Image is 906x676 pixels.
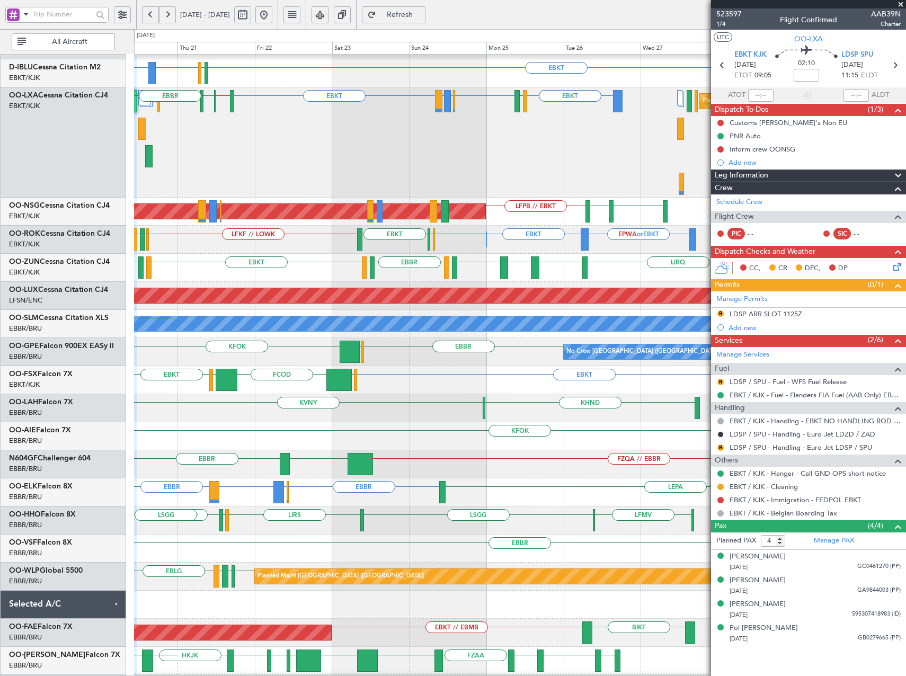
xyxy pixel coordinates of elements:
[730,552,786,562] div: [PERSON_NAME]
[715,335,742,347] span: Services
[734,60,756,70] span: [DATE]
[9,651,85,659] span: OO-[PERSON_NAME]
[729,158,901,167] div: Add new
[748,229,771,238] div: - -
[33,6,93,22] input: Trip Number
[716,536,756,546] label: Planned PAX
[868,279,883,290] span: (0/1)
[9,539,37,546] span: OO-VSF
[730,482,798,491] a: EBKT / KJK - Cleaning
[9,342,39,350] span: OO-GPE
[9,342,114,350] a: OO-GPEFalcon 900EX EASy II
[716,350,769,360] a: Manage Services
[715,182,733,194] span: Crew
[794,33,823,45] span: OO-LXA
[9,623,73,630] a: OO-FAEFalcon 7X
[730,469,886,478] a: EBKT / KJK - Hangar - Call GND OPS short notice
[730,623,798,634] div: Pol [PERSON_NAME]
[9,426,71,434] a: OO-AIEFalcon 7X
[730,495,861,504] a: EBKT / KJK - Immigration - FEDPOL EBKT
[9,567,40,574] span: OO-WLP
[730,309,802,318] div: LDSP ARR SLOT 1125Z
[730,599,786,610] div: [PERSON_NAME]
[9,567,83,574] a: OO-WLPGlobal 5500
[703,93,894,109] div: Planned Maint [GEOGRAPHIC_DATA] ([GEOGRAPHIC_DATA] National)
[362,6,425,23] button: Refresh
[734,50,767,60] span: EBKT KJK
[749,263,761,274] span: CC,
[9,511,41,518] span: OO-HHO
[730,118,847,127] div: Customs [PERSON_NAME]'s Non EU
[730,377,847,386] a: LDSP / SPU - Fuel - WFS Fuel Release
[9,64,33,71] span: D-IBLU
[9,380,40,389] a: EBKT/KJK
[9,92,108,99] a: OO-LXACessna Citation CJ4
[28,38,111,46] span: All Aircraft
[715,246,815,258] span: Dispatch Checks and Weather
[9,64,101,71] a: D-IBLUCessna Citation M2
[730,145,795,154] div: Inform crew OONSG
[715,104,768,116] span: Dispatch To-Dos
[9,408,42,417] a: EBBR/BRU
[730,131,761,140] div: PNR Auto
[255,42,332,55] div: Fri 22
[841,50,873,60] span: LDSP SPU
[798,58,815,69] span: 02:10
[728,90,745,101] span: ATOT
[9,314,39,322] span: OO-SLM
[9,455,38,462] span: N604GF
[871,20,901,29] span: Charter
[9,296,42,305] a: LFSN/ENC
[814,536,854,546] a: Manage PAX
[9,623,38,630] span: OO-FAE
[730,416,901,425] a: EBKT / KJK - Handling - EBKT NO HANDLING RQD FOR CJ
[730,575,786,586] div: [PERSON_NAME]
[9,483,38,490] span: OO-ELK
[716,294,768,305] a: Manage Permits
[727,228,745,239] div: PIC
[715,520,726,532] span: Pax
[136,93,145,102] img: gray-close.svg
[564,42,641,55] div: Tue 26
[715,455,738,467] span: Others
[717,444,724,451] button: R
[833,228,851,239] div: SIC
[730,509,837,518] a: EBKT / KJK - Belgian Boarding Tax
[872,90,889,101] span: ALDT
[838,263,848,274] span: DP
[9,352,42,361] a: EBBR/BRU
[730,611,748,619] span: [DATE]
[9,398,38,406] span: OO-LAH
[716,8,742,20] span: 523597
[868,104,883,115] span: (1/3)
[9,455,91,462] a: N604GFChallenger 604
[715,211,754,223] span: Flight Crew
[857,586,901,595] span: GA9844003 (PP)
[12,33,115,50] button: All Aircraft
[841,60,863,70] span: [DATE]
[715,363,729,375] span: Fuel
[409,42,486,55] div: Sun 24
[9,576,42,586] a: EBBR/BRU
[9,286,38,293] span: OO-LUX
[730,635,748,643] span: [DATE]
[101,42,178,55] div: Wed 20
[9,661,42,670] a: EBBR/BRU
[9,230,110,237] a: OO-ROKCessna Citation CJ4
[137,31,155,40] div: [DATE]
[868,334,883,345] span: (2/6)
[9,511,76,518] a: OO-HHOFalcon 8X
[9,202,110,209] a: OO-NSGCessna Citation CJ4
[566,344,744,360] div: No Crew [GEOGRAPHIC_DATA] ([GEOGRAPHIC_DATA] National)
[9,73,40,83] a: EBKT/KJK
[9,548,42,558] a: EBBR/BRU
[716,20,742,29] span: 1/4
[641,42,718,55] div: Wed 27
[854,229,877,238] div: - -
[729,323,901,332] div: Add new
[715,170,768,182] span: Leg Information
[9,268,40,277] a: EBKT/KJK
[9,492,42,502] a: EBBR/BRU
[180,10,230,20] span: [DATE] - [DATE]
[9,101,40,111] a: EBKT/KJK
